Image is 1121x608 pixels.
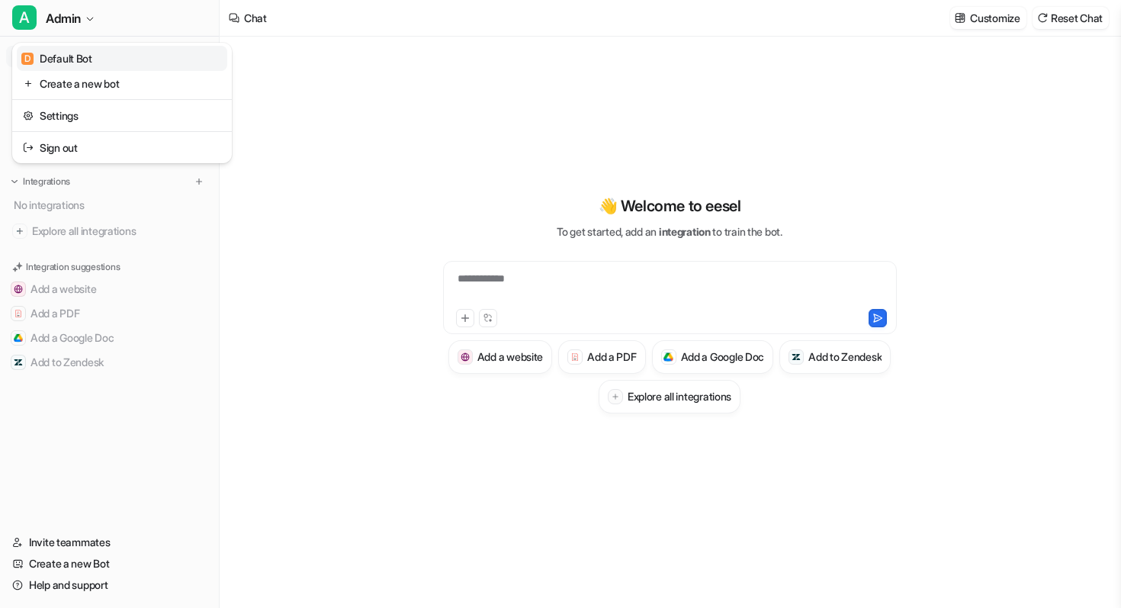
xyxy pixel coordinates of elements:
[12,5,37,30] span: A
[12,43,232,163] div: AAdmin
[21,50,92,66] div: Default Bot
[17,71,227,96] a: Create a new bot
[23,108,34,124] img: reset
[23,76,34,92] img: reset
[17,103,227,128] a: Settings
[21,53,34,65] span: D
[17,135,227,160] a: Sign out
[23,140,34,156] img: reset
[46,8,81,29] span: Admin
